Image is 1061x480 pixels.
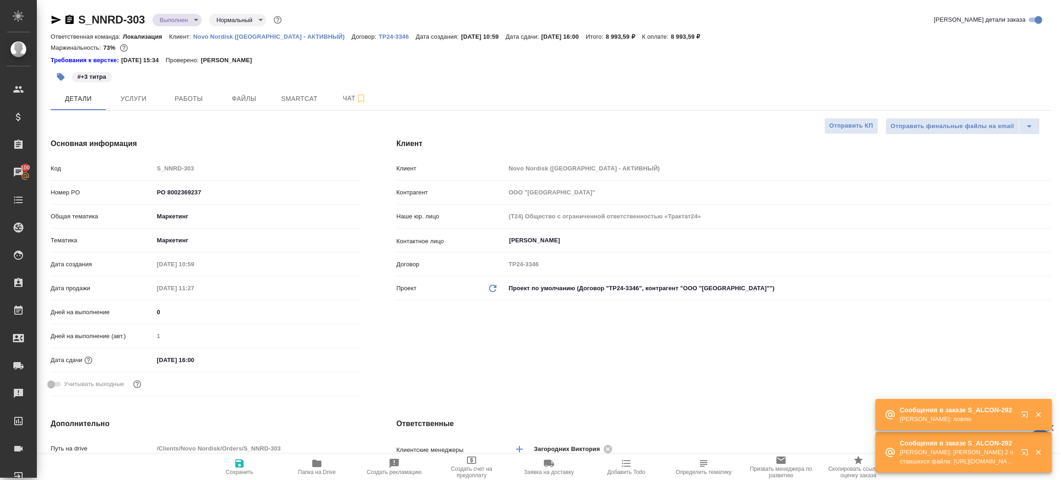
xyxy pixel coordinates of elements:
[506,162,1051,175] input: Пустое поле
[396,164,506,173] p: Клиент
[51,56,121,65] a: Требования к верстке:
[367,469,422,475] span: Создать рекламацию
[1046,240,1048,241] button: Open
[51,332,154,341] p: Дней на выполнение (авт.)
[438,466,505,479] span: Создать счет на предоплату
[352,33,379,40] p: Договор:
[510,454,588,480] button: Заявка на доставку
[396,445,506,455] p: Клиентские менеджеры
[642,33,671,40] p: К оплате:
[277,93,321,105] span: Smartcat
[103,44,117,51] p: 73%
[506,281,1051,296] div: Проект по умолчанию (Договор "ТР24-3346", контрагент "ООО "[GEOGRAPHIC_DATA]"")
[226,469,253,475] span: Сохранить
[193,32,352,40] a: Novo Nordisk ([GEOGRAPHIC_DATA] - АКТИВНЫЙ)
[606,33,642,40] p: 8 993,59 ₽
[154,281,234,295] input: Пустое поле
[506,258,1051,271] input: Пустое поле
[2,161,35,184] a: 100
[586,33,606,40] p: Итого:
[829,121,873,131] span: Отправить КП
[82,354,94,366] button: Если добавить услуги и заполнить их объемом, то дата рассчитается автоматически
[332,93,377,104] span: Чат
[396,212,506,221] p: Наше юр. лицо
[51,236,154,245] p: Тематика
[154,305,360,319] input: ✎ Введи что-нибудь
[742,454,820,480] button: Призвать менеджера по развитию
[1015,405,1038,427] button: Открыть в новой вкладке
[396,188,506,197] p: Контрагент
[396,138,1051,149] h4: Клиент
[118,42,130,54] button: 2012.88 RUB;
[123,33,169,40] p: Локализация
[77,72,106,82] p: #+3 титра
[278,454,356,480] button: Папка на Drive
[154,233,360,248] div: Маркетинг
[51,138,360,149] h4: Основная информация
[900,448,1015,466] p: [PERSON_NAME]: [PERSON_NAME] 2 оставшихся файла: [URL][DOMAIN_NAME]
[534,445,606,454] span: Загородних Виктория
[886,118,1019,135] button: Отправить финальные файлы на email
[534,443,615,455] div: Загородних Виктория
[676,469,731,475] span: Определить тематику
[56,93,100,105] span: Детали
[433,454,510,480] button: Создать счет на предоплату
[356,454,433,480] button: Создать рекламацию
[891,121,1014,132] span: Отправить финальные файлы на email
[416,33,461,40] p: Дата создания:
[886,118,1040,135] div: split button
[665,454,742,480] button: Определить тематику
[379,32,416,40] a: ТР24-3346
[201,454,278,480] button: Сохранить
[15,163,36,172] span: 100
[671,33,707,40] p: 8 993,59 ₽
[506,186,1051,199] input: Пустое поле
[51,33,123,40] p: Ответственная команда:
[201,56,259,65] p: [PERSON_NAME]
[396,418,1051,429] h4: Ответственные
[121,56,166,65] p: [DATE] 15:34
[51,188,154,197] p: Номер PO
[824,118,878,134] button: Отправить КП
[154,209,360,224] div: Маркетинг
[900,415,1015,424] p: [PERSON_NAME]: ловлю
[356,93,367,104] svg: Подписаться
[396,260,506,269] p: Договор
[209,14,266,26] div: Выполнен
[51,260,154,269] p: Дата создания
[154,258,234,271] input: Пустое поле
[508,438,530,460] button: Добавить менеджера
[51,418,360,429] h4: Дополнительно
[900,405,1015,415] p: Сообщения в заказе S_ALCON-292
[588,454,665,480] button: Добавить Todo
[167,93,211,105] span: Работы
[51,67,71,87] button: Добавить тэг
[524,469,574,475] span: Заявка на доставку
[131,378,143,390] button: Выбери, если сб и вс нужно считать рабочими днями для выполнения заказа.
[111,93,156,105] span: Услуги
[900,439,1015,448] p: Сообщения в заказе S_ALCON-292
[51,56,121,65] div: Нажми, чтобы открыть папку с инструкцией
[820,454,897,480] button: Скопировать ссылку на оценку заказа
[51,44,103,51] p: Маржинальность:
[748,466,814,479] span: Призвать менеджера по развитию
[214,16,255,24] button: Нормальный
[169,33,193,40] p: Клиент:
[51,308,154,317] p: Дней на выполнение
[51,284,154,293] p: Дата продажи
[825,466,892,479] span: Скопировать ссылку на оценку заказа
[78,13,145,26] a: S_NNRD-303
[379,33,416,40] p: ТР24-3346
[1029,448,1048,457] button: Закрыть
[1029,410,1048,419] button: Закрыть
[1015,443,1038,465] button: Открыть в новой вкладке
[166,56,201,65] p: Проверено:
[506,210,1051,223] input: Пустое поле
[541,33,586,40] p: [DATE] 16:00
[193,33,352,40] p: Novo Nordisk ([GEOGRAPHIC_DATA] - АКТИВНЫЙ)
[154,329,360,343] input: Пустое поле
[51,356,82,365] p: Дата сдачи
[154,186,360,199] input: ✎ Введи что-нибудь
[51,164,154,173] p: Код
[157,16,191,24] button: Выполнен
